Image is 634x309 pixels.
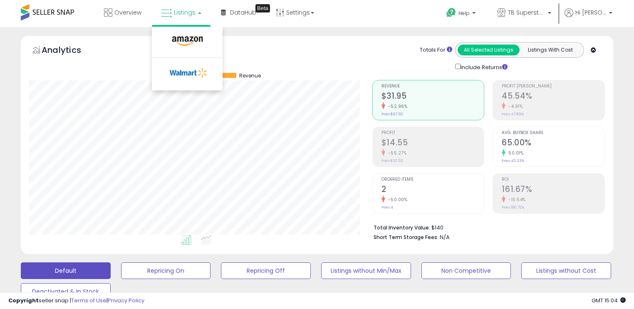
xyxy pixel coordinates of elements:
[21,283,111,300] button: Deactivated & In Stock
[502,84,604,89] span: Profit [PERSON_NAME]
[502,131,604,135] span: Avg. Buybox Share
[381,131,484,135] span: Profit
[440,1,484,27] a: Help
[385,197,408,203] small: -50.00%
[374,224,430,231] b: Total Inventory Value:
[121,262,211,279] button: Repricing On
[502,138,604,149] h2: 65.00%
[385,150,407,156] small: -55.27%
[519,45,581,55] button: Listings With Cost
[502,112,524,117] small: Prev: 47.89%
[521,262,611,279] button: Listings without Cost
[446,7,456,18] i: Get Help
[458,45,520,55] button: All Selected Listings
[505,103,523,110] small: -4.91%
[575,8,607,17] span: Hi [PERSON_NAME]
[449,62,518,72] div: Include Returns
[374,234,438,241] b: Short Term Storage Fees:
[230,8,256,17] span: DataHub
[239,73,261,79] span: Revenue
[440,233,450,241] span: N/A
[381,184,484,196] h2: 2
[381,177,484,182] span: Ordered Items
[8,297,144,305] div: seller snap | |
[255,4,270,12] div: Tooltip anchor
[174,8,196,17] span: Listings
[565,8,612,27] a: Hi [PERSON_NAME]
[381,112,403,117] small: Prev: $67.92
[381,158,403,163] small: Prev: $32.53
[505,197,526,203] small: -10.54%
[502,184,604,196] h2: 161.67%
[420,46,452,54] div: Totals For
[381,84,484,89] span: Revenue
[458,10,470,17] span: Help
[592,297,626,304] span: 2025-10-8 15:04 GMT
[71,297,106,304] a: Terms of Use
[381,205,393,210] small: Prev: 4
[381,138,484,149] h2: $14.55
[8,297,39,304] strong: Copyright
[502,158,524,163] small: Prev: 43.33%
[502,177,604,182] span: ROI
[502,91,604,102] h2: 45.54%
[374,222,599,232] li: $140
[505,150,523,156] small: 50.01%
[421,262,511,279] button: Non Competitive
[108,297,144,304] a: Privacy Policy
[381,91,484,102] h2: $31.95
[385,103,408,110] small: -52.96%
[508,8,545,17] span: TB Superstore
[114,8,141,17] span: Overview
[221,262,311,279] button: Repricing Off
[321,262,411,279] button: Listings without Min/Max
[502,205,524,210] small: Prev: 180.72%
[21,262,111,279] button: Default
[42,44,97,58] h5: Analytics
